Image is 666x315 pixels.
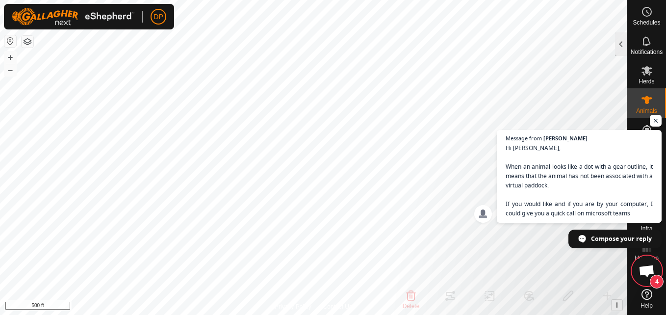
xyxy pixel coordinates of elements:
[639,79,654,84] span: Herds
[543,135,588,141] span: [PERSON_NAME]
[640,303,653,309] span: Help
[636,108,657,114] span: Animals
[4,35,16,47] button: Reset Map
[154,12,163,22] span: DP
[632,256,662,286] a: Open chat
[506,135,542,141] span: Message from
[22,36,33,48] button: Map Layers
[506,143,653,218] span: Hi [PERSON_NAME], When an animal looks like a dot with a gear outline, it means that the animal h...
[612,300,622,311] button: i
[650,275,664,289] span: 4
[323,302,352,311] a: Contact Us
[616,301,618,309] span: i
[635,255,659,261] span: Heatmap
[627,285,666,313] a: Help
[631,49,663,55] span: Notifications
[591,230,652,247] span: Compose your reply
[275,302,311,311] a: Privacy Policy
[12,8,134,26] img: Gallagher Logo
[4,52,16,63] button: +
[4,64,16,76] button: –
[633,20,660,26] span: Schedules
